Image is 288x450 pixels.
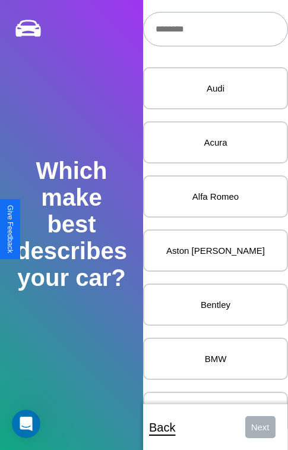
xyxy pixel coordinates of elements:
p: Aston [PERSON_NAME] [156,243,275,259]
p: Bentley [156,297,275,313]
p: Audi [156,80,275,96]
p: Acura [156,134,275,150]
button: Next [245,416,276,438]
h2: Which make best describes your car? [14,158,129,291]
p: Alfa Romeo [156,188,275,204]
p: BMW [156,351,275,367]
p: Back [149,417,175,438]
iframe: Intercom live chat [12,410,40,438]
div: Give Feedback [6,205,14,253]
